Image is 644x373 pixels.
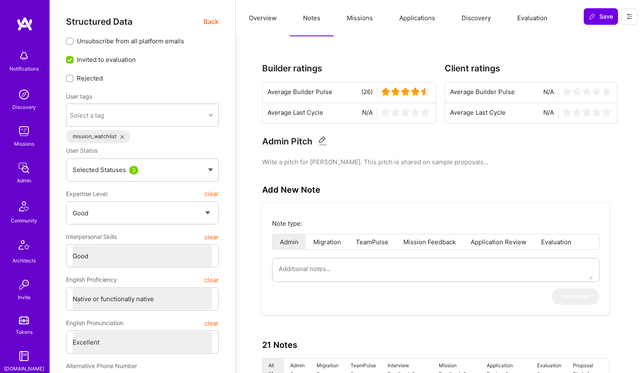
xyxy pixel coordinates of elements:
[268,87,332,98] span: Average Builder Pulse
[534,234,579,249] li: Evaluation
[4,364,44,373] div: [DOMAIN_NAME]
[16,276,32,293] img: Invite
[463,234,534,249] li: Application Review
[14,139,34,148] div: Missions
[262,136,313,146] h3: Admin Pitch
[592,108,601,116] img: star
[16,160,32,176] img: admin teamwork
[602,87,611,96] img: star
[16,86,32,103] img: discovery
[16,328,33,336] div: Tokens
[19,316,29,324] img: tokens
[16,48,32,64] img: bell
[9,64,39,73] div: Notifications
[348,234,396,249] li: TeamPulse
[391,108,400,116] img: star
[209,113,213,117] i: icon Chevron
[268,108,323,118] span: Average Last Cycle
[66,186,107,201] span: Expertise Level
[381,87,390,96] img: star
[421,108,429,116] img: star
[11,216,37,225] div: Community
[589,12,613,21] span: Save
[421,87,429,96] img: star
[411,87,419,96] img: star
[391,87,400,96] img: star
[401,108,410,116] img: star
[552,288,599,305] button: Add Note
[14,236,34,256] img: Architects
[12,103,36,111] div: Discovery
[204,17,219,27] span: Back
[584,8,618,25] button: Save
[66,316,123,331] span: English Pronunciation
[262,185,320,195] h3: Add New Note
[272,234,306,249] li: Admin
[66,272,117,287] span: English Proficiency
[204,186,219,201] button: clear
[66,229,117,244] span: Interpersonal Skills
[573,108,581,116] img: star
[262,63,436,73] h3: Builder ratings
[66,92,92,100] label: User tags
[272,219,599,228] p: Note type:
[17,17,33,31] img: logo
[592,87,601,96] img: star
[543,108,554,118] span: N/A
[12,256,36,265] div: Architects
[411,108,419,116] img: star
[582,108,591,116] img: star
[16,123,32,139] img: teamwork
[361,87,373,98] span: (26)
[66,147,97,154] span: User Status
[14,196,34,216] img: Community
[563,108,571,116] img: star
[450,87,515,98] span: Average Builder Pulse
[204,316,219,331] button: clear
[66,362,137,369] span: Alternative Phone Number
[306,234,348,249] li: Migration
[77,37,184,45] span: Unsubscribe from all platform emails
[66,130,130,143] div: mission_watchlist
[445,63,618,73] h3: Client ratings
[262,340,297,350] h3: 21 Notes
[204,272,219,287] button: clear
[121,135,124,139] i: icon Close
[17,176,31,185] div: Admin
[16,348,32,364] img: guide book
[582,87,591,96] img: star
[602,108,611,116] img: star
[401,87,410,96] img: star
[573,87,581,96] img: star
[262,158,618,166] pre: Write a pitch for [PERSON_NAME]. This pitch is shared on sample proposals...
[543,87,554,98] span: N/A
[362,108,373,118] span: N/A
[66,17,133,27] span: Structured Data
[396,234,463,249] li: Mission Feedback
[563,87,571,96] img: star
[73,166,126,174] span: Selected Statuses
[204,229,219,244] button: clear
[450,108,506,118] span: Average Last Cycle
[317,136,327,146] i: Edit
[70,111,104,120] div: Select a tag
[77,55,136,64] span: Invited to evaluation
[77,74,103,83] span: Rejected
[208,168,213,172] img: caret
[381,108,390,116] img: star
[18,293,31,302] div: Invite
[129,166,138,175] div: 3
